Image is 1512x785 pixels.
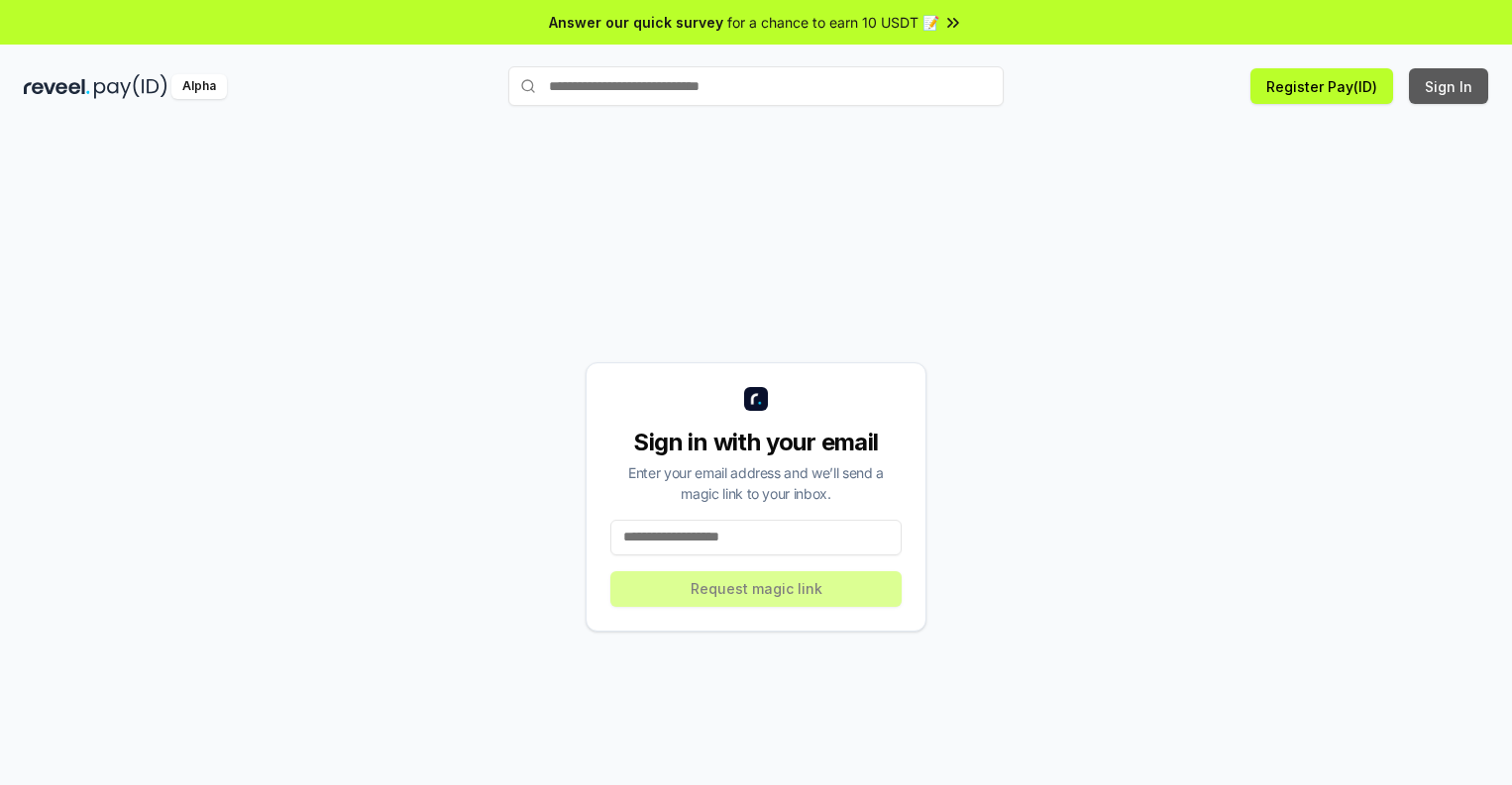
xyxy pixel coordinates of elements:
[171,74,227,99] div: Alpha
[549,12,723,33] span: Answer our quick survey
[94,74,167,99] img: pay_id
[744,387,768,411] img: logo_small
[1250,68,1393,104] button: Register Pay(ID)
[610,462,902,504] div: Enter your email address and we’ll send a magic link to your inbox.
[610,427,902,458] div: Sign in with your email
[1409,68,1488,104] button: Sign In
[24,74,90,99] img: reveel_dark
[727,12,939,33] span: for a chance to earn 10 USDT 📝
